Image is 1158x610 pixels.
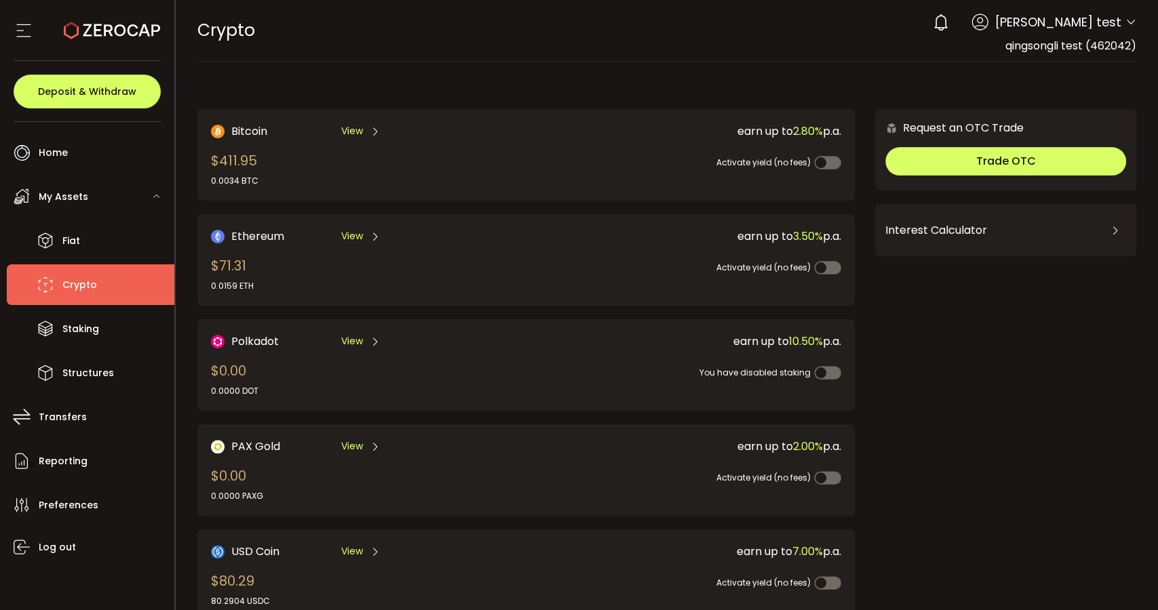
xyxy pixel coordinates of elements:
[211,256,254,292] div: $71.31
[793,228,823,244] span: 3.50%
[39,143,68,163] span: Home
[62,363,114,383] span: Structures
[211,595,270,607] div: 80.2904 USDC
[341,124,363,138] span: View
[341,439,363,453] span: View
[211,230,225,243] img: Ethereum
[341,334,363,348] span: View
[39,537,76,557] span: Log out
[522,228,841,245] div: earn up to p.a.
[211,466,263,502] div: $0.00
[716,472,811,483] span: Activate yield (no fees)
[716,577,811,588] span: Activate yield (no fees)
[522,123,841,140] div: earn up to p.a.
[211,361,258,397] div: $0.00
[716,157,811,168] span: Activate yield (no fees)
[211,175,258,187] div: 0.0034 BTC
[211,571,270,607] div: $80.29
[1090,545,1158,610] iframe: Chat Widget
[39,495,98,515] span: Preferences
[976,153,1035,169] span: Trade OTC
[62,319,99,339] span: Staking
[14,75,161,108] button: Deposit & Withdraw
[793,439,823,454] span: 2.00%
[39,187,88,207] span: My Assets
[211,150,258,187] div: $411.95
[197,18,255,42] span: Crypto
[995,13,1121,31] span: [PERSON_NAME] test
[875,119,1024,136] div: Request an OTC Trade
[211,335,225,348] img: DOT
[62,275,97,295] span: Crypto
[231,438,280,455] span: PAX Gold
[211,280,254,292] div: 0.0159 ETH
[231,543,279,560] span: USD Coin
[211,545,225,558] img: USD Coin
[885,122,898,134] img: 6nGpN7MZ9FLuBP83NiajKbTRY4UzlzQtBKtCrLLspmCkSvCZHBKvY3NxgQaT5JnOQREvtQ257bXeeSTueZfAPizblJ+Fe8JwA...
[792,544,823,559] span: 7.00%
[231,228,284,245] span: Ethereum
[39,451,88,471] span: Reporting
[522,438,841,455] div: earn up to p.a.
[341,544,363,558] span: View
[522,543,841,560] div: earn up to p.a.
[38,87,136,96] span: Deposit & Withdraw
[885,147,1126,176] button: Trade OTC
[522,333,841,350] div: earn up to p.a.
[341,229,363,243] span: View
[62,231,80,251] span: Fiat
[211,440,225,453] img: PAX Gold
[211,490,263,502] div: 0.0000 PAXG
[789,333,823,349] span: 10.50%
[793,123,823,139] span: 2.80%
[699,367,811,378] span: You have disabled staking
[211,385,258,397] div: 0.0000 DOT
[716,262,811,273] span: Activate yield (no fees)
[885,214,1126,247] div: Interest Calculator
[211,125,225,138] img: Bitcoin
[231,123,267,140] span: Bitcoin
[39,407,87,427] span: Transfers
[1005,38,1136,54] span: qingsongli test (462042)
[231,333,279,350] span: Polkadot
